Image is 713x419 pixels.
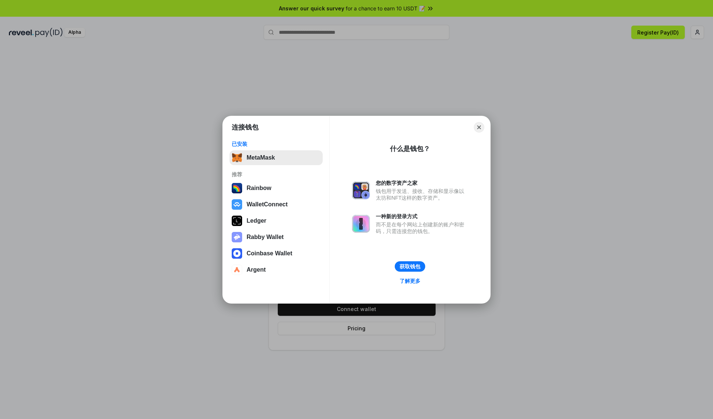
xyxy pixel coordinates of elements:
[376,180,468,186] div: 您的数字资产之家
[352,181,370,199] img: svg+xml,%3Csvg%20xmlns%3D%22http%3A%2F%2Fwww.w3.org%2F2000%2Fsvg%22%20fill%3D%22none%22%20viewBox...
[247,154,275,161] div: MetaMask
[232,183,242,193] img: svg+xml,%3Csvg%20width%3D%22120%22%20height%3D%22120%22%20viewBox%3D%220%200%20120%20120%22%20fil...
[352,215,370,233] img: svg+xml,%3Csvg%20xmlns%3D%22http%3A%2F%2Fwww.w3.org%2F2000%2Fsvg%22%20fill%3D%22none%22%20viewBox...
[232,216,242,226] img: svg+xml,%3Csvg%20xmlns%3D%22http%3A%2F%2Fwww.w3.org%2F2000%2Fsvg%22%20width%3D%2228%22%20height%3...
[229,213,323,228] button: Ledger
[376,188,468,201] div: 钱包用于发送、接收、存储和显示像以太坊和NFT这样的数字资产。
[376,213,468,220] div: 一种新的登录方式
[247,234,284,240] div: Rabby Wallet
[247,185,271,192] div: Rainbow
[229,150,323,165] button: MetaMask
[232,153,242,163] img: svg+xml,%3Csvg%20fill%3D%22none%22%20height%3D%2233%22%20viewBox%3D%220%200%2035%2033%22%20width%...
[247,217,266,224] div: Ledger
[376,221,468,235] div: 而不是在每个网站上创建新的账户和密码，只需连接您的钱包。
[232,232,242,242] img: svg+xml,%3Csvg%20xmlns%3D%22http%3A%2F%2Fwww.w3.org%2F2000%2Fsvg%22%20fill%3D%22none%22%20viewBox...
[232,141,320,147] div: 已安装
[395,276,425,286] a: 了解更多
[247,201,288,208] div: WalletConnect
[229,230,323,245] button: Rabby Wallet
[232,199,242,210] img: svg+xml,%3Csvg%20width%3D%2228%22%20height%3D%2228%22%20viewBox%3D%220%200%2028%2028%22%20fill%3D...
[400,278,420,284] div: 了解更多
[395,261,425,272] button: 获取钱包
[474,122,484,132] button: Close
[247,250,292,257] div: Coinbase Wallet
[229,181,323,196] button: Rainbow
[232,171,320,178] div: 推荐
[400,263,420,270] div: 获取钱包
[390,144,430,153] div: 什么是钱包？
[232,248,242,259] img: svg+xml,%3Csvg%20width%3D%2228%22%20height%3D%2228%22%20viewBox%3D%220%200%2028%2028%22%20fill%3D...
[232,123,258,132] h1: 连接钱包
[247,266,266,273] div: Argent
[229,197,323,212] button: WalletConnect
[229,246,323,261] button: Coinbase Wallet
[232,265,242,275] img: svg+xml,%3Csvg%20width%3D%2228%22%20height%3D%2228%22%20viewBox%3D%220%200%2028%2028%22%20fill%3D...
[229,262,323,277] button: Argent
